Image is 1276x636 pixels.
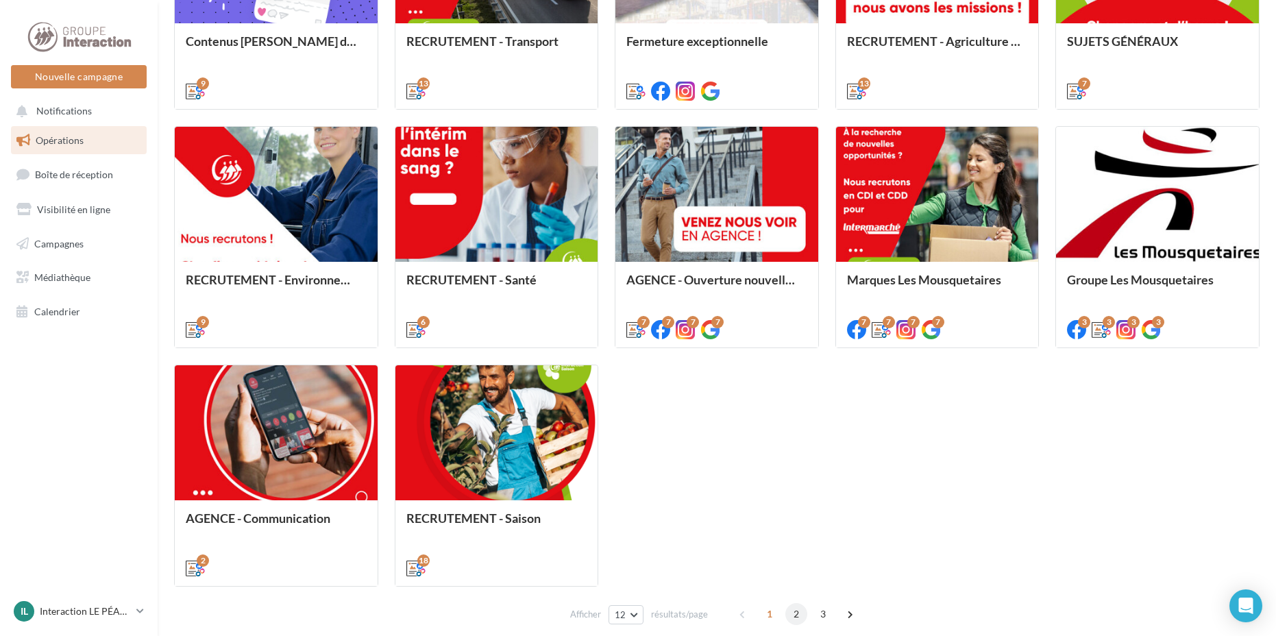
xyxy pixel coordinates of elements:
[11,598,147,624] a: IL Interaction LE PÉAGE DE ROUSSILLON
[626,273,807,300] div: AGENCE - Ouverture nouvelle agence
[883,316,895,328] div: 7
[858,77,870,90] div: 13
[197,77,209,90] div: 9
[1127,316,1140,328] div: 3
[1103,316,1115,328] div: 3
[651,608,708,621] span: résultats/page
[406,273,587,300] div: RECRUTEMENT - Santé
[8,160,149,189] a: Boîte de réception
[186,273,367,300] div: RECRUTEMENT - Environnement
[8,195,149,224] a: Visibilité en ligne
[637,316,650,328] div: 7
[417,77,430,90] div: 13
[34,306,80,317] span: Calendrier
[626,34,807,62] div: Fermeture exceptionnelle
[37,204,110,215] span: Visibilité en ligne
[35,169,113,180] span: Boîte de réception
[847,273,1028,300] div: Marques Les Mousquetaires
[8,230,149,258] a: Campagnes
[8,297,149,326] a: Calendrier
[1078,316,1090,328] div: 3
[21,604,28,618] span: IL
[36,134,84,146] span: Opérations
[36,106,92,117] span: Notifications
[8,263,149,292] a: Médiathèque
[34,237,84,249] span: Campagnes
[1152,316,1164,328] div: 3
[1078,77,1090,90] div: 7
[812,603,834,625] span: 3
[186,511,367,539] div: AGENCE - Communication
[417,554,430,567] div: 18
[847,34,1028,62] div: RECRUTEMENT - Agriculture / Espaces verts
[1229,589,1262,622] div: Open Intercom Messenger
[711,316,724,328] div: 7
[687,316,699,328] div: 7
[609,605,643,624] button: 12
[406,34,587,62] div: RECRUTEMENT - Transport
[932,316,944,328] div: 7
[785,603,807,625] span: 2
[1067,273,1248,300] div: Groupe Les Mousquetaires
[907,316,920,328] div: 7
[417,316,430,328] div: 6
[759,603,781,625] span: 1
[615,609,626,620] span: 12
[197,554,209,567] div: 2
[40,604,131,618] p: Interaction LE PÉAGE DE ROUSSILLON
[662,316,674,328] div: 7
[197,316,209,328] div: 9
[406,511,587,539] div: RECRUTEMENT - Saison
[34,271,90,283] span: Médiathèque
[8,126,149,155] a: Opérations
[186,34,367,62] div: Contenus [PERSON_NAME] dans un esprit estival
[11,65,147,88] button: Nouvelle campagne
[570,608,601,621] span: Afficher
[858,316,870,328] div: 7
[1067,34,1248,62] div: SUJETS GÉNÉRAUX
